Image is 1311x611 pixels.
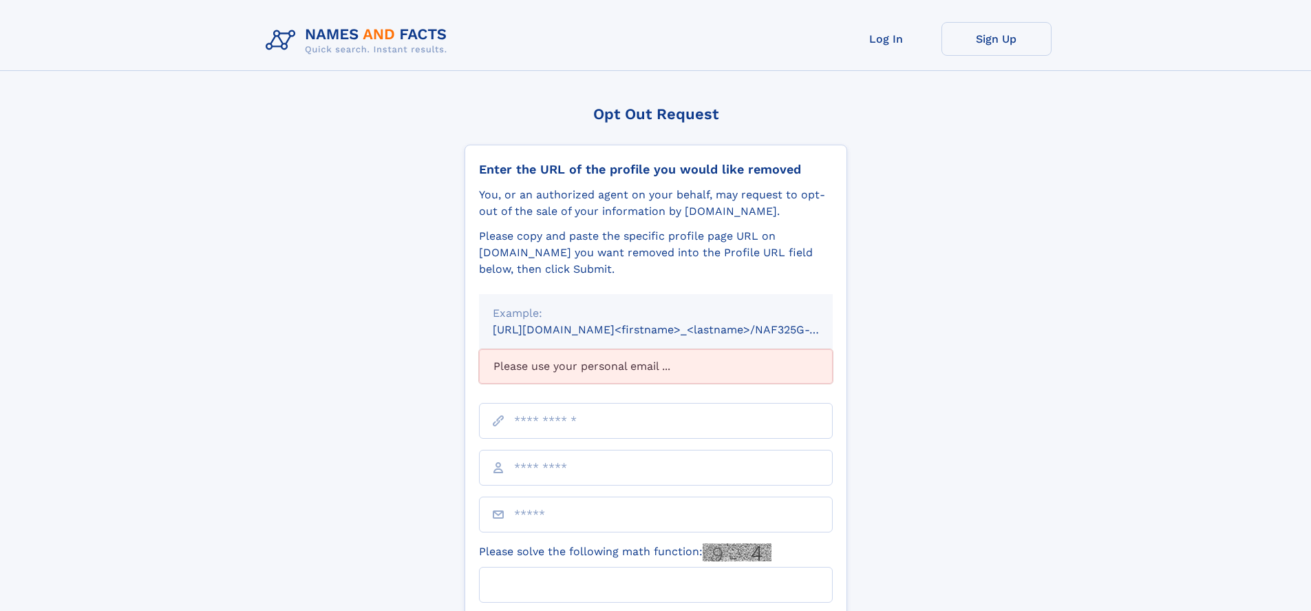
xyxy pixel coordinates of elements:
div: Please copy and paste the specific profile page URL on [DOMAIN_NAME] you want removed into the Pr... [479,228,833,278]
img: Logo Names and Facts [260,22,458,59]
div: Example: [493,305,819,322]
small: [URL][DOMAIN_NAME]<firstname>_<lastname>/NAF325G-xxxxxxxx [493,323,859,336]
div: You, or an authorized agent on your behalf, may request to opt-out of the sale of your informatio... [479,187,833,220]
a: Log In [831,22,941,56]
div: Please use your personal email ... [479,349,833,384]
div: Enter the URL of the profile you would like removed [479,162,833,177]
div: Opt Out Request [465,105,847,123]
a: Sign Up [941,22,1052,56]
label: Please solve the following math function: [479,543,771,561]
